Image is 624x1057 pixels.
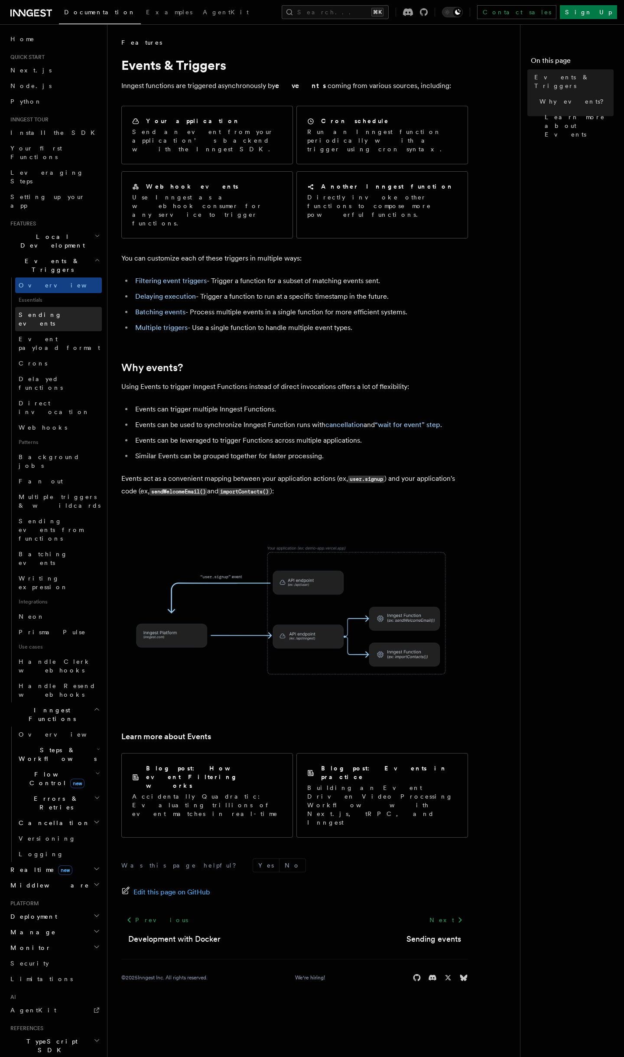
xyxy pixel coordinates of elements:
button: No [279,859,305,872]
a: Delaying execution [135,292,196,300]
span: Event payload format [19,336,100,351]
span: Sending events [19,311,62,327]
code: sendWelcomeEmail() [149,488,207,496]
button: Realtimenew [7,862,102,878]
a: Python [7,94,102,109]
span: Batching events [19,551,68,566]
span: new [58,865,72,875]
button: Manage [7,924,102,940]
h1: Events & Triggers [121,57,468,73]
p: Accidentally Quadratic: Evaluating trillions of event matches in real-time [132,792,282,818]
button: Local Development [7,229,102,253]
span: Leveraging Steps [10,169,84,185]
a: Leveraging Steps [7,165,102,189]
a: Cron scheduleRun an Inngest function periodically with a trigger using cron syntax. [296,106,468,164]
button: Events & Triggers [7,253,102,277]
li: Events can trigger multiple Inngest Functions. [133,403,468,415]
a: Events & Triggers [531,69,614,94]
span: TypeScript SDK [7,1037,94,1054]
h4: On this page [531,55,614,69]
p: Inngest functions are triggered asynchronously by coming from various sources, including: [121,80,468,92]
span: References [7,1025,43,1032]
strong: events [275,82,328,90]
a: Versioning [15,831,102,846]
span: Prisma Pulse [19,629,86,636]
span: AI [7,994,16,1001]
a: Home [7,31,102,47]
a: Learn more about Events [121,731,211,743]
span: Multiple triggers & wildcards [19,493,101,509]
span: AgentKit [203,9,249,16]
a: Handle Clerk webhooks [15,654,102,678]
a: AgentKit [198,3,254,23]
span: Next.js [10,67,52,74]
span: Steps & Workflows [15,746,97,763]
span: Overview [19,731,108,738]
div: Events & Triggers [7,277,102,702]
span: Essentials [15,293,102,307]
span: Events & Triggers [7,257,94,274]
a: Documentation [59,3,141,24]
button: Cancellation [15,815,102,831]
a: Webhooks [15,420,102,435]
span: new [70,779,84,788]
li: - Trigger a function for a subset of matching events sent. [133,275,468,287]
span: Examples [146,9,192,16]
a: Handle Resend webhooks [15,678,102,702]
span: Errors & Retries [15,794,94,812]
button: Yes [253,859,279,872]
span: Inngest tour [7,116,49,123]
span: AgentKit [10,1007,56,1014]
a: Install the SDK [7,125,102,140]
span: Events & Triggers [534,73,614,90]
a: Setting up your app [7,189,102,213]
li: Events can be used to synchronize Inngest Function runs with and . [133,419,468,431]
span: Background jobs [19,453,80,469]
span: Webhooks [19,424,67,431]
a: Overview [15,277,102,293]
span: Realtime [7,865,72,874]
span: Your first Functions [10,145,62,160]
a: Sending events [406,933,461,945]
span: Install the SDK [10,129,100,136]
span: Inngest Functions [7,706,94,723]
a: Delayed functions [15,371,102,395]
a: Event payload format [15,331,102,356]
span: Local Development [7,232,94,250]
span: Platform [7,900,39,907]
p: You can customize each of these triggers in multiple ways: [121,252,468,264]
a: Writing expression [15,571,102,595]
button: Middleware [7,878,102,893]
span: Features [121,38,162,47]
button: Steps & Workflows [15,742,102,767]
a: Development with Docker [128,933,221,945]
h2: Your application [146,117,240,125]
p: Use Inngest as a webhook consumer for any service to trigger functions. [132,193,282,228]
a: Contact sales [477,5,556,19]
span: Crons [19,360,47,367]
span: Quick start [7,54,45,61]
span: Manage [7,928,56,936]
a: Sign Up [560,5,617,19]
a: Neon [15,609,102,624]
span: Why events? [539,97,610,106]
a: Multiple triggers [135,323,188,332]
a: Node.js [7,78,102,94]
a: Fan out [15,473,102,489]
p: Building an Event Driven Video Processing Workflow with Next.js, tRPC, and Inngest [307,783,457,827]
h2: Cron schedule [321,117,389,125]
p: Send an event from your application’s backend with the Inngest SDK. [132,127,282,153]
div: © 2025 Inngest Inc. All rights reserved. [121,974,208,981]
button: Monitor [7,940,102,956]
a: cancellation [325,421,364,429]
span: Flow Control [15,770,95,787]
span: Patterns [15,435,102,449]
a: Learn more about Events [541,109,614,142]
li: - Use a single function to handle multiple event types. [133,322,468,334]
span: Limitations [10,975,73,982]
a: Another Inngest functionDirectly invoke other functions to compose more powerful functions. [296,171,468,238]
a: Logging [15,846,102,862]
a: Batching events [15,546,102,571]
a: Crons [15,356,102,371]
a: Examples [141,3,198,23]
